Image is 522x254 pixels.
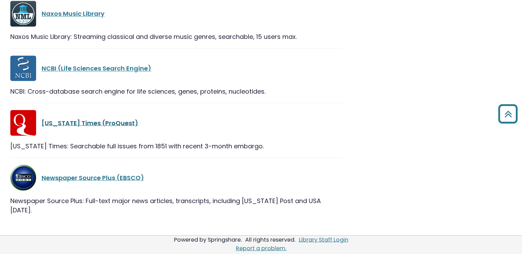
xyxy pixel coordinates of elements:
[10,86,342,96] div: NCBI: Cross-database search engine for life sciences, genes, proteins, nucleotides.
[42,173,144,182] a: Newspaper Source Plus (EBSCO)
[236,244,286,252] a: Report a problem.
[10,32,342,41] div: Naxos Music Library: Streaming classical and diverse music genres, searchable, 15 users max.
[173,235,243,243] div: Powered by Springshare.
[496,107,520,120] a: Back to Top
[10,196,342,214] div: Newspaper Source Plus: Full-text major news articles, transcripts, including [US_STATE] Post and ...
[299,235,348,243] a: Library Staff Login
[42,118,138,127] a: [US_STATE] Times (ProQuest)
[42,9,105,18] a: Naxos Music Library
[42,64,151,73] a: NCBI (Life Sciences Search Engine)
[244,235,296,243] div: All rights reserved.
[10,141,342,150] div: [US_STATE] Times: Searchable full issues from 1851 with recent 3-month embargo.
